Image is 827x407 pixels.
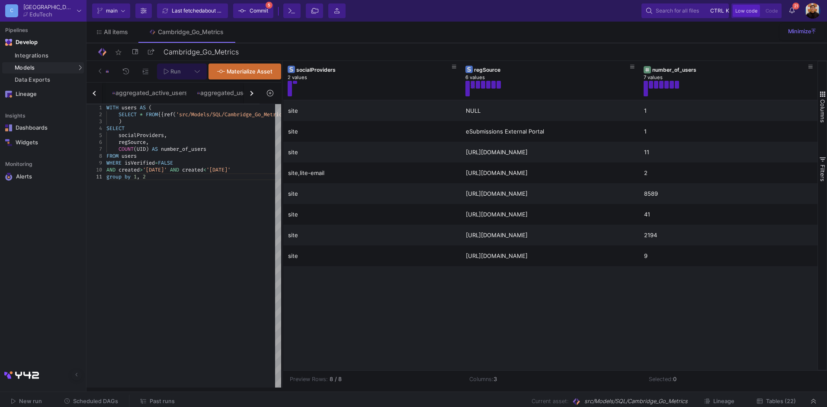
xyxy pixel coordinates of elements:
[733,5,760,17] button: Low code
[288,204,456,225] div: site
[288,246,456,266] div: site
[106,70,109,73] img: SQL-Model type child icon
[726,6,729,16] span: k
[288,101,456,121] div: site
[642,371,822,388] td: Selected:
[104,29,128,35] span: All items
[137,146,146,153] span: UID
[2,50,84,61] a: Integrations
[97,47,108,57] img: Logo
[87,159,102,166] div: 9
[119,111,137,118] span: SELECT
[202,7,246,14] span: about 4 hours ago
[584,397,688,405] span: src/Models/SQL/Cambridge_Go_Metrics
[164,132,167,139] span: ,
[73,398,118,404] span: Scheduled DAGs
[15,52,82,59] div: Integrations
[143,173,146,180] span: 2
[119,166,140,173] span: created
[466,204,635,225] div: [URL][DOMAIN_NAME]
[713,398,734,404] span: Lineage
[23,4,74,10] div: [GEOGRAPHIC_DATA]
[474,67,630,73] div: regSource
[673,376,676,382] b: 0
[16,39,29,46] div: Develop
[335,375,342,383] b: / 8
[16,139,72,146] div: Widgets
[150,398,175,404] span: Past runs
[656,4,699,17] span: Search for all files
[149,29,156,36] img: Tab icon
[641,3,729,18] button: Search for all filesctrlk
[5,173,13,181] img: Navigation icon
[805,3,821,19] img: bg52tvgs8dxfpOhHYAd0g09LCcAxm85PnUXHwHyc.png
[763,5,780,17] button: Code
[2,74,84,86] a: Data Exports
[784,3,800,18] button: 21
[19,398,42,404] span: New run
[87,118,102,125] div: 3
[119,132,164,139] span: socialProviders
[29,12,52,17] div: EduTech
[766,8,778,14] span: Code
[710,6,724,16] span: ctrl
[5,124,12,131] img: Navigation icon
[197,89,285,96] div: aggregated_user_registrations
[125,159,155,166] span: isVerified
[290,375,328,383] div: Preview Rows:
[112,89,186,96] div: aggregated_active_users
[87,132,102,139] div: 5
[152,146,158,153] span: AS
[16,124,72,131] div: Dashboards
[140,104,146,111] span: AS
[119,146,134,153] span: COUNT
[87,139,102,146] div: 6
[735,8,757,14] span: Low code
[288,225,456,245] div: site
[146,139,149,146] span: ,
[158,159,173,166] span: FALSE
[106,173,122,180] span: group
[87,146,102,153] div: 7
[87,166,102,173] div: 10
[288,163,456,183] div: site,lite-email
[134,146,137,153] span: (
[644,121,813,142] div: 1
[288,184,456,204] div: site
[146,146,149,153] span: )
[2,121,84,135] a: Navigation iconDashboards
[644,246,813,266] div: 9
[494,376,497,382] b: 3
[532,397,568,405] span: Current asset:
[466,101,635,121] div: NULL
[819,99,826,123] span: Columns
[119,139,146,146] span: regSource
[87,104,102,111] div: 1
[288,74,457,81] div: 2 values
[644,184,813,204] div: 8589
[250,4,268,17] span: Commit
[106,104,119,111] span: WITH
[466,246,635,266] div: [URL][DOMAIN_NAME]
[766,398,796,404] span: Tables (22)
[296,67,452,73] div: socialProviders
[87,125,102,132] div: 4
[208,64,281,79] button: Materialize Asset
[122,153,137,159] span: users
[465,74,635,81] div: 6 values
[113,47,124,57] mat-icon: star_border
[161,146,206,153] span: number_of_users
[155,159,158,166] span: =
[164,111,173,118] span: ref
[5,139,12,146] img: Navigation icon
[172,4,224,17] div: Last fetched
[652,67,808,73] div: number_of_users
[572,397,581,406] img: SQL Model
[158,29,224,35] div: Cambridge_Go_Metrics
[146,111,158,118] span: FROM
[182,166,203,173] span: created
[149,104,152,111] span: (
[157,3,228,18] button: Last fetchedabout 4 hours ago
[227,68,272,75] span: Materialize Asset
